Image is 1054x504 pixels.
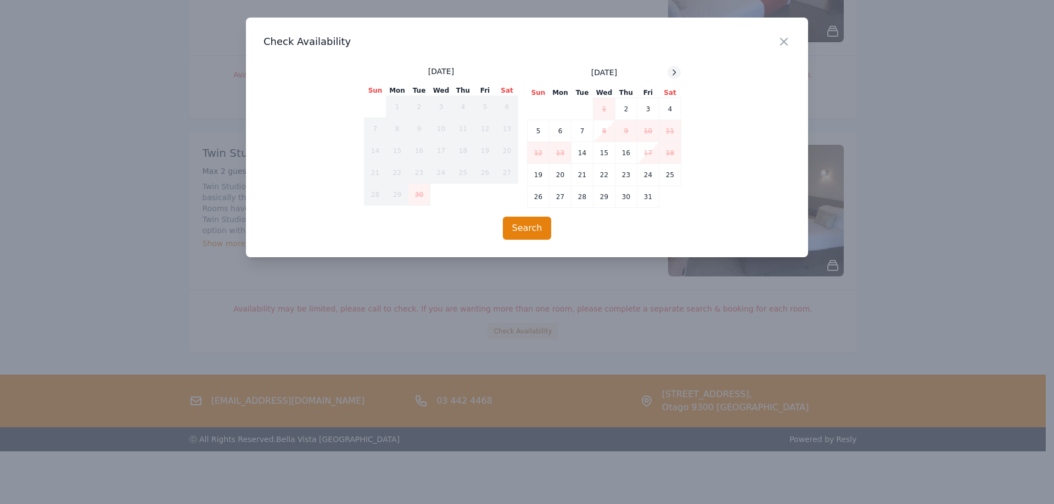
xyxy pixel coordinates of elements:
td: 20 [550,164,571,186]
td: 17 [637,142,659,164]
td: 11 [452,118,474,140]
td: 16 [615,142,637,164]
th: Fri [637,88,659,98]
th: Thu [615,88,637,98]
td: 6 [496,96,518,118]
td: 26 [474,162,496,184]
span: [DATE] [591,67,617,78]
td: 26 [528,186,550,208]
td: 15 [593,142,615,164]
th: Mon [386,86,408,96]
td: 16 [408,140,430,162]
td: 11 [659,120,681,142]
td: 25 [659,164,681,186]
td: 28 [365,184,386,206]
td: 14 [571,142,593,164]
td: 2 [615,98,637,120]
td: 1 [386,96,408,118]
td: 19 [474,140,496,162]
th: Wed [430,86,452,96]
td: 22 [386,162,408,184]
td: 9 [615,120,637,142]
td: 23 [615,164,637,186]
td: 20 [496,140,518,162]
td: 15 [386,140,408,162]
h3: Check Availability [263,35,790,48]
td: 5 [474,96,496,118]
td: 4 [659,98,681,120]
td: 10 [430,118,452,140]
td: 24 [637,164,659,186]
td: 13 [550,142,571,164]
th: Tue [408,86,430,96]
td: 3 [637,98,659,120]
td: 5 [528,120,550,142]
td: 2 [408,96,430,118]
td: 8 [386,118,408,140]
td: 7 [571,120,593,142]
td: 10 [637,120,659,142]
td: 21 [365,162,386,184]
td: 23 [408,162,430,184]
td: 6 [550,120,571,142]
td: 31 [637,186,659,208]
button: Search [503,217,552,240]
th: Thu [452,86,474,96]
td: 12 [528,142,550,164]
td: 29 [593,186,615,208]
td: 9 [408,118,430,140]
th: Sun [528,88,550,98]
th: Mon [550,88,571,98]
th: Wed [593,88,615,98]
td: 27 [496,162,518,184]
th: Sun [365,86,386,96]
td: 13 [496,118,518,140]
td: 25 [452,162,474,184]
td: 4 [452,96,474,118]
td: 27 [550,186,571,208]
td: 18 [659,142,681,164]
th: Sat [496,86,518,96]
td: 30 [408,184,430,206]
td: 28 [571,186,593,208]
th: Fri [474,86,496,96]
td: 3 [430,96,452,118]
th: Tue [571,88,593,98]
td: 7 [365,118,386,140]
span: [DATE] [428,66,454,77]
td: 22 [593,164,615,186]
td: 17 [430,140,452,162]
td: 1 [593,98,615,120]
th: Sat [659,88,681,98]
td: 29 [386,184,408,206]
td: 18 [452,140,474,162]
td: 12 [474,118,496,140]
td: 14 [365,140,386,162]
td: 30 [615,186,637,208]
td: 19 [528,164,550,186]
td: 21 [571,164,593,186]
td: 8 [593,120,615,142]
td: 24 [430,162,452,184]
